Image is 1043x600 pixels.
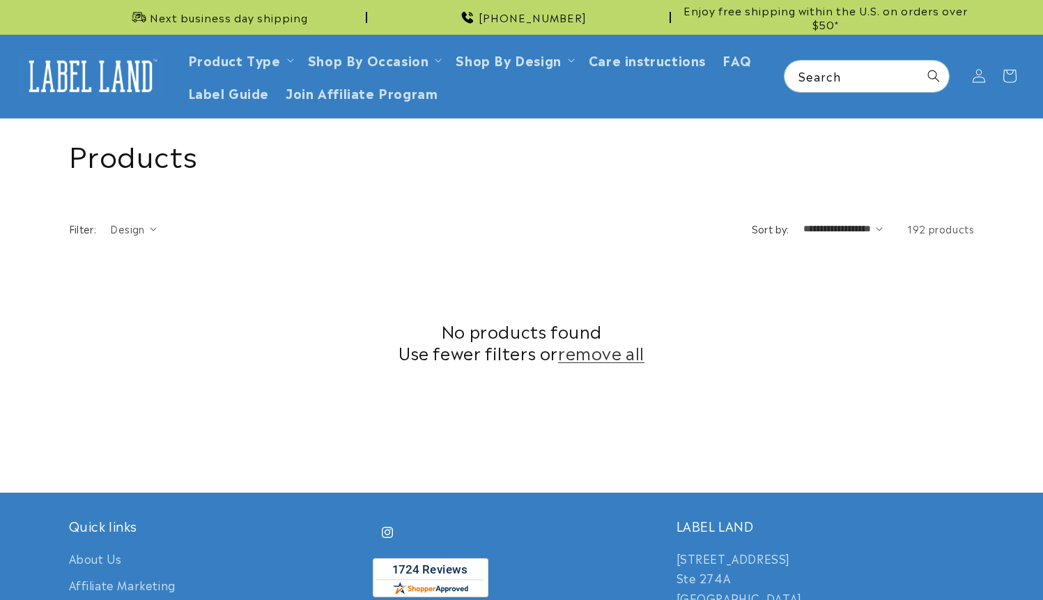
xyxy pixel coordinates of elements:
h2: Filter: [69,222,97,236]
span: 192 products [907,222,974,236]
label: Sort by: [752,222,789,236]
a: Product Type [188,50,281,69]
span: Label Guide [188,84,270,100]
h1: Products [69,136,975,172]
a: FAQ [714,43,760,76]
a: Shop By Design [456,50,561,69]
span: Next business day shipping [150,10,308,24]
span: Enjoy free shipping within the U.S. on orders over $50* [677,3,975,31]
a: remove all [558,341,644,363]
span: FAQ [723,52,752,68]
span: Design [110,222,144,236]
a: Join Affiliate Program [277,76,446,109]
span: Join Affiliate Program [286,84,438,100]
h2: No products found Use fewer filters or [69,320,975,363]
img: Customer Reviews [373,558,488,597]
summary: Design (0 selected) [110,222,157,236]
a: Affiliate Marketing [69,571,176,599]
summary: Product Type [180,43,300,76]
button: Search [918,61,949,91]
h2: Quick links [69,518,367,534]
span: [PHONE_NUMBER] [479,10,587,24]
a: Care instructions [580,43,714,76]
summary: Shop By Occasion [300,43,448,76]
span: Care instructions [589,52,706,68]
img: Label Land [21,54,160,98]
summary: Shop By Design [447,43,580,76]
a: Label Guide [180,76,278,109]
span: Shop By Occasion [308,52,429,68]
a: About Us [69,548,122,572]
h2: LABEL LAND [677,518,975,534]
a: Label Land [16,49,166,103]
